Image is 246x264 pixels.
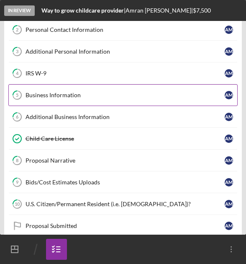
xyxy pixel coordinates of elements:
[26,26,225,33] div: Personal Contact Information
[37,33,154,58] div: Is there a way to export each individual application (25 CCED grants) instead of the excel spread...
[16,49,18,54] tspan: 3
[16,27,18,32] tspan: 2
[26,157,225,164] div: Proposal Narrative
[16,92,18,98] tspan: 5
[126,7,193,14] div: Amran [PERSON_NAME] |
[26,48,225,55] div: Additional Personal Information
[41,4,95,10] h1: [PERSON_NAME]
[8,62,238,84] a: 4IRS W-9AM
[53,185,60,192] button: Start recording
[225,178,233,186] div: A M
[40,185,46,192] button: Upload attachment
[41,10,83,19] p: Active 45m ago
[147,3,162,18] div: Close
[8,84,238,106] a: 5Business InformationAM
[225,156,233,165] div: A M
[8,193,238,215] a: 10U.S. Citizen/Permanent Resident (i.e. [DEMOGRAPHIC_DATA])?AM
[7,167,160,181] textarea: Message…
[7,28,161,70] div: Katie says…
[225,113,233,121] div: A M
[225,26,233,34] div: A M
[225,47,233,56] div: A M
[225,135,233,143] div: A M
[8,106,238,128] a: 6Additional Business InformationAM
[16,114,19,119] tspan: 6
[8,171,238,193] a: 9Bids/Cost Estimates UploadsAM
[131,3,147,19] button: Home
[16,158,18,163] tspan: 8
[26,179,225,186] div: Bids/Cost Estimates Uploads
[16,70,19,76] tspan: 4
[30,28,161,63] div: Is there a way to export each individual application (25 CCED grants) instead of the excel spread...
[8,128,238,150] a: Child Care LicenseAM
[4,5,35,16] div: In Review
[41,7,126,14] div: |
[225,222,233,230] div: A M
[225,91,233,99] div: A M
[16,179,19,185] tspan: 9
[26,92,225,98] div: Business Information
[26,223,225,229] div: Proposal Submitted
[13,185,20,192] button: Emoji picker
[8,150,238,171] a: 8Proposal NarrativeAM
[193,7,211,14] span: $7,500
[225,69,233,78] div: A M
[225,200,233,208] div: A M
[8,19,238,41] a: 2Personal Contact InformationAM
[143,181,157,195] button: Send a message…
[41,7,124,14] b: Way to grow childcare provider
[24,5,37,18] img: Profile image for Christina
[13,88,131,96] div: Hi [PERSON_NAME],
[26,114,225,120] div: Additional Business Information
[26,201,225,207] div: U.S. Citizen/Permanent Resident (i.e. [DEMOGRAPHIC_DATA])?
[26,135,225,142] div: Child Care License
[77,148,91,162] button: Scroll to bottom
[5,3,21,19] button: go back
[13,101,131,199] div: Yes, we can do that too! I recorded this video to show you in more details. Please watch here: To...
[15,201,20,207] tspan: 10
[8,41,238,62] a: 3Additional Personal InformationAM
[8,215,238,237] a: Proposal SubmittedAM
[26,185,33,192] button: Gif picker
[26,70,225,77] div: IRS W-9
